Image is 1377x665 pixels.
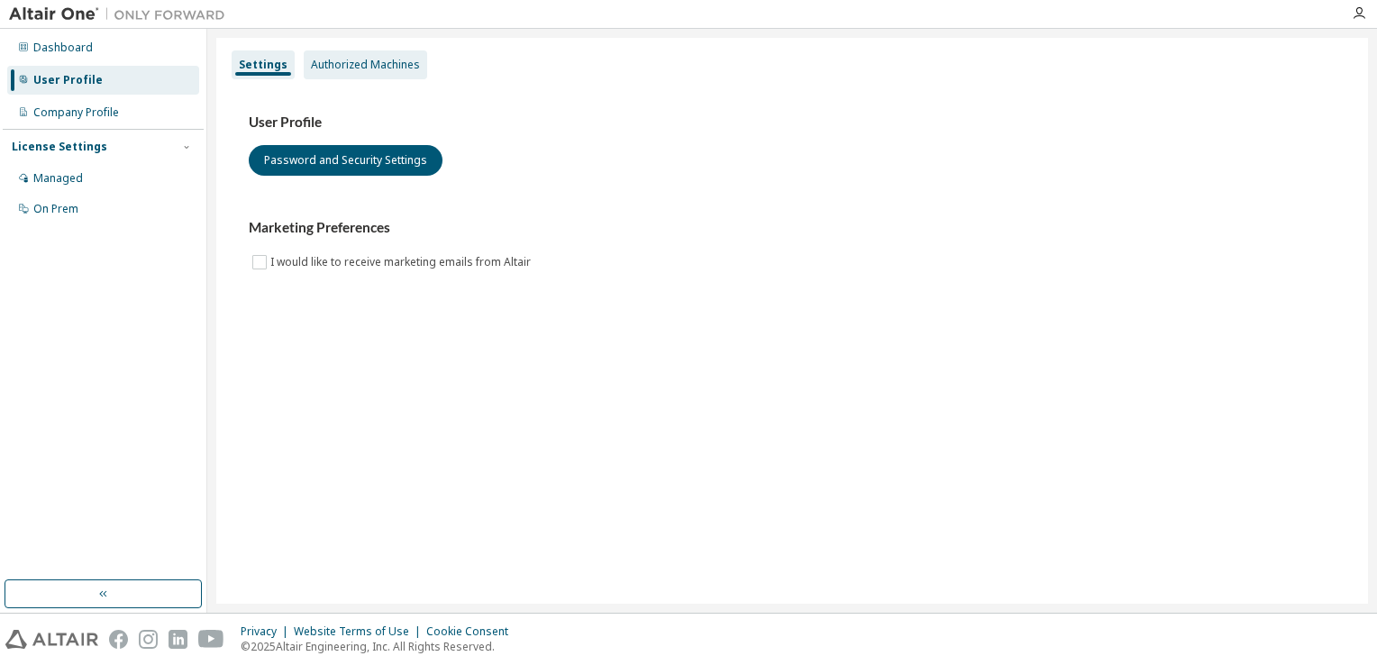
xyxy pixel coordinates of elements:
[249,219,1336,237] h3: Marketing Preferences
[426,624,519,639] div: Cookie Consent
[241,624,294,639] div: Privacy
[294,624,426,639] div: Website Terms of Use
[249,145,442,176] button: Password and Security Settings
[12,140,107,154] div: License Settings
[169,630,187,649] img: linkedin.svg
[33,73,103,87] div: User Profile
[241,639,519,654] p: © 2025 Altair Engineering, Inc. All Rights Reserved.
[270,251,534,273] label: I would like to receive marketing emails from Altair
[9,5,234,23] img: Altair One
[139,630,158,649] img: instagram.svg
[5,630,98,649] img: altair_logo.svg
[198,630,224,649] img: youtube.svg
[109,630,128,649] img: facebook.svg
[33,105,119,120] div: Company Profile
[239,58,287,72] div: Settings
[311,58,420,72] div: Authorized Machines
[33,41,93,55] div: Dashboard
[33,202,78,216] div: On Prem
[249,114,1336,132] h3: User Profile
[33,171,83,186] div: Managed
